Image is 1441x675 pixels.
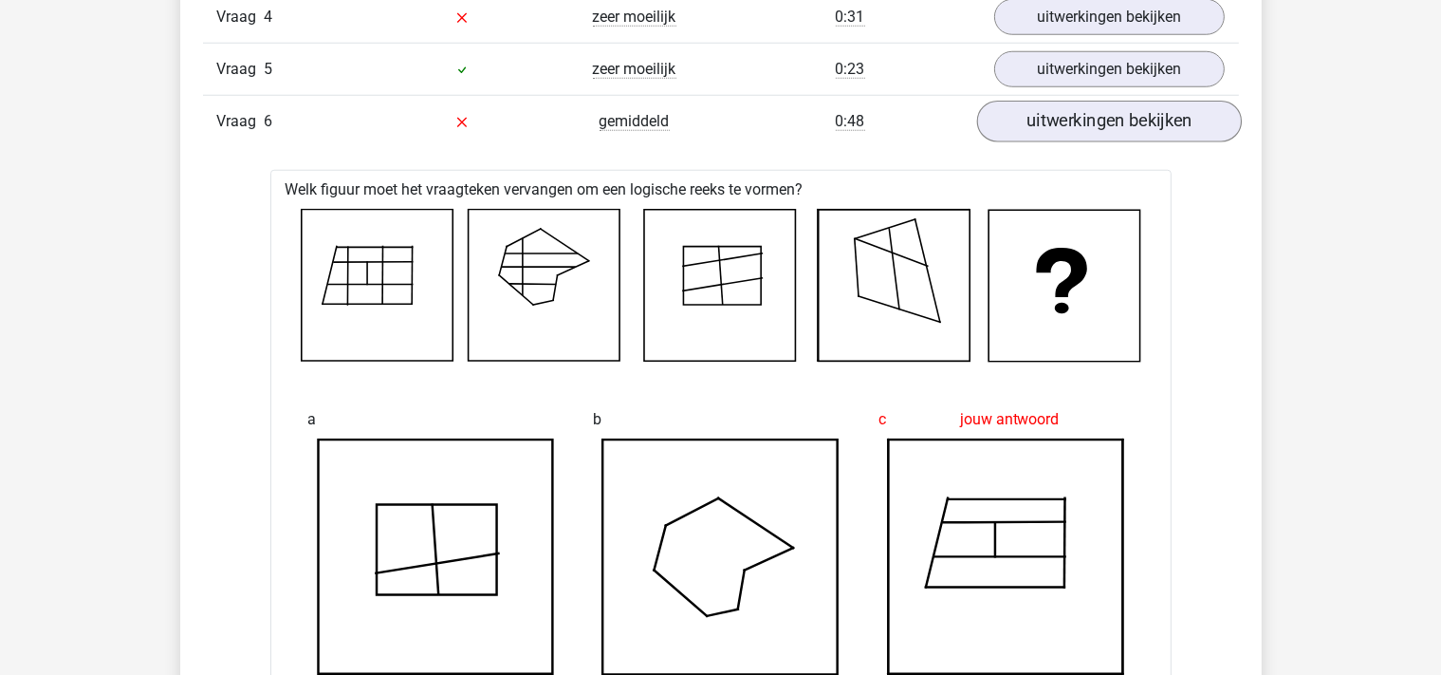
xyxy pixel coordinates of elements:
a: uitwerkingen bekijken [976,101,1241,142]
span: Vraag [217,6,265,28]
span: 5 [265,60,273,78]
span: 0:31 [836,8,865,27]
div: jouw antwoord [878,401,1134,439]
span: 6 [265,112,273,130]
span: 0:23 [836,60,865,79]
span: a [308,401,317,439]
span: 0:48 [836,112,865,131]
span: Vraag [217,58,265,81]
a: uitwerkingen bekijken [994,51,1225,87]
span: b [593,401,601,439]
span: gemiddeld [600,112,670,131]
span: zeer moeilijk [593,60,676,79]
span: Vraag [217,110,265,133]
span: 4 [265,8,273,26]
span: c [878,401,886,439]
span: zeer moeilijk [593,8,676,27]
